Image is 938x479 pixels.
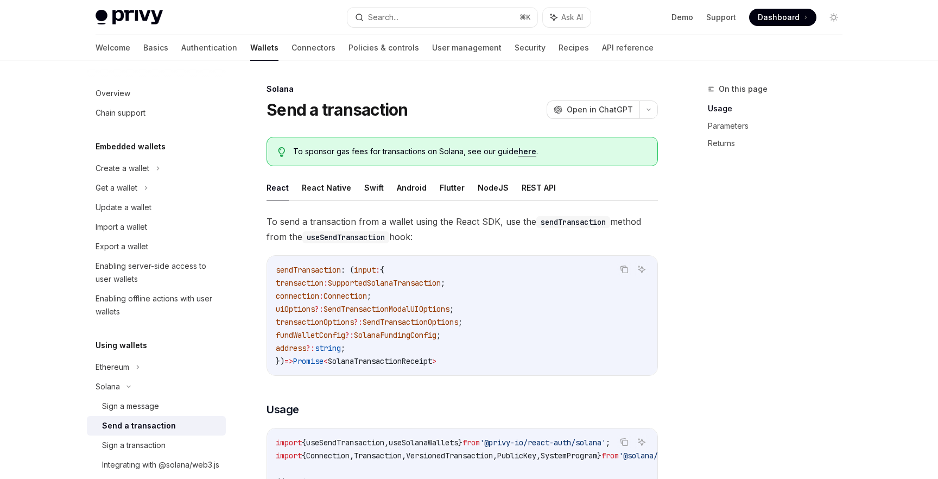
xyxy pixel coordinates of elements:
[441,278,445,288] span: ;
[302,438,306,448] span: {
[350,451,354,461] span: ,
[384,438,389,448] span: ,
[719,83,768,96] span: On this page
[96,162,149,175] div: Create a wallet
[181,35,237,61] a: Authentication
[519,13,531,22] span: ⌘ K
[267,402,299,417] span: Usage
[402,451,406,461] span: ,
[87,436,226,455] a: Sign a transaction
[536,451,541,461] span: ,
[354,330,436,340] span: SolanaFundingConfig
[276,278,324,288] span: transaction
[276,304,315,314] span: uiOptions
[617,435,631,449] button: Copy the contents from the code block
[96,181,137,194] div: Get a wallet
[306,451,350,461] span: Connection
[102,400,159,413] div: Sign a message
[758,12,800,23] span: Dashboard
[324,304,449,314] span: SendTransactionModalUIOptions
[354,265,376,275] span: input
[143,35,168,61] a: Basics
[328,356,432,366] span: SolanaTransactionReceipt
[617,262,631,276] button: Copy the contents from the code block
[87,217,226,237] a: Import a wallet
[347,8,537,27] button: Search...⌘K
[515,35,546,61] a: Security
[602,35,654,61] a: API reference
[102,419,176,432] div: Send a transaction
[250,35,278,61] a: Wallets
[606,438,610,448] span: ;
[561,12,583,23] span: Ask AI
[102,458,219,471] div: Integrating with @solana/web3.js
[522,175,556,200] button: REST API
[341,343,345,353] span: ;
[354,317,363,327] span: ?:
[601,451,619,461] span: from
[306,343,315,353] span: ?:
[319,291,324,301] span: :
[440,175,465,200] button: Flutter
[497,451,536,461] span: PublicKey
[406,451,493,461] span: VersionedTransaction
[324,356,328,366] span: <
[267,214,658,244] span: To send a transaction from a wallet using the React SDK, use the method from the hook:
[364,175,384,200] button: Swift
[380,265,384,275] span: {
[547,100,639,119] button: Open in ChatGPT
[96,10,163,25] img: light logo
[708,135,851,152] a: Returns
[449,304,454,314] span: ;
[543,8,591,27] button: Ask AI
[458,317,462,327] span: ;
[825,9,842,26] button: Toggle dark mode
[324,291,367,301] span: Connection
[302,231,389,243] code: useSendTransaction
[432,35,502,61] a: User management
[567,104,633,115] span: Open in ChatGPT
[276,330,345,340] span: fundWalletConfig
[708,100,851,117] a: Usage
[96,361,129,374] div: Ethereum
[348,35,419,61] a: Policies & controls
[293,146,647,157] span: To sponsor gas fees for transactions on Solana, see our guide .
[432,356,436,366] span: >
[291,35,335,61] a: Connectors
[96,35,130,61] a: Welcome
[480,438,606,448] span: '@privy-io/react-auth/solana'
[493,451,497,461] span: ,
[306,438,384,448] span: useSendTransaction
[96,260,219,286] div: Enabling server-side access to user wallets
[635,435,649,449] button: Ask AI
[341,265,354,275] span: : (
[87,103,226,123] a: Chain support
[96,201,151,214] div: Update a wallet
[368,11,398,24] div: Search...
[635,262,649,276] button: Ask AI
[87,289,226,322] a: Enabling offline actions with user wallets
[376,265,380,275] span: :
[102,439,166,452] div: Sign a transaction
[518,147,536,156] a: here
[458,438,462,448] span: }
[462,438,480,448] span: from
[96,380,120,393] div: Solana
[87,416,226,436] a: Send a transaction
[389,438,458,448] span: useSolanaWallets
[619,451,693,461] span: '@solana/web3.js'
[597,451,601,461] span: }
[96,240,148,253] div: Export a wallet
[87,237,226,256] a: Export a wallet
[87,396,226,416] a: Sign a message
[96,339,147,352] h5: Using wallets
[478,175,509,200] button: NodeJS
[541,451,597,461] span: SystemProgram
[284,356,293,366] span: =>
[328,278,441,288] span: SupportedSolanaTransaction
[87,84,226,103] a: Overview
[87,256,226,289] a: Enabling server-side access to user wallets
[276,438,302,448] span: import
[278,147,286,157] svg: Tip
[293,356,324,366] span: Promise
